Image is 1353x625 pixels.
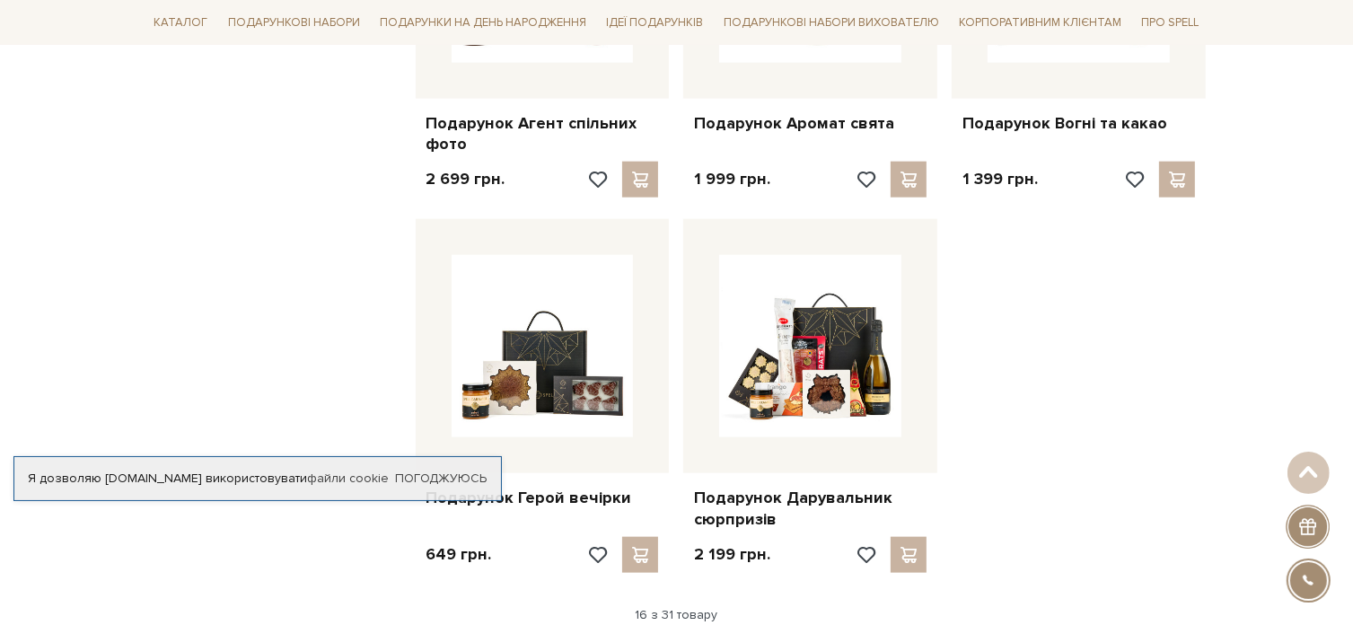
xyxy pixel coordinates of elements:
a: Каталог [147,9,215,37]
a: Подарунок Герой вечірки [426,488,659,508]
a: Подарунок Дарувальник сюрпризів [694,488,927,530]
a: файли cookie [307,471,389,486]
div: 16 з 31 товару [140,607,1214,623]
a: Ідеї подарунків [599,9,710,37]
a: Подарунки на День народження [373,9,593,37]
a: Подарунок Вогні та какао [962,113,1195,134]
a: Подарункові набори [221,9,367,37]
p: 1 399 грн. [962,169,1038,189]
p: 1 999 грн. [694,169,770,189]
a: Подарунок Аромат свята [694,113,927,134]
a: Погоджуюсь [395,471,487,487]
a: Про Spell [1134,9,1206,37]
a: Корпоративним клієнтам [952,7,1129,38]
p: 649 грн. [426,544,492,565]
div: Я дозволяю [DOMAIN_NAME] використовувати [14,471,501,487]
a: Подарунок Агент спільних фото [426,113,659,155]
a: Подарункові набори вихователю [716,7,946,38]
p: 2 699 грн. [426,169,505,189]
p: 2 199 грн. [694,544,770,565]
